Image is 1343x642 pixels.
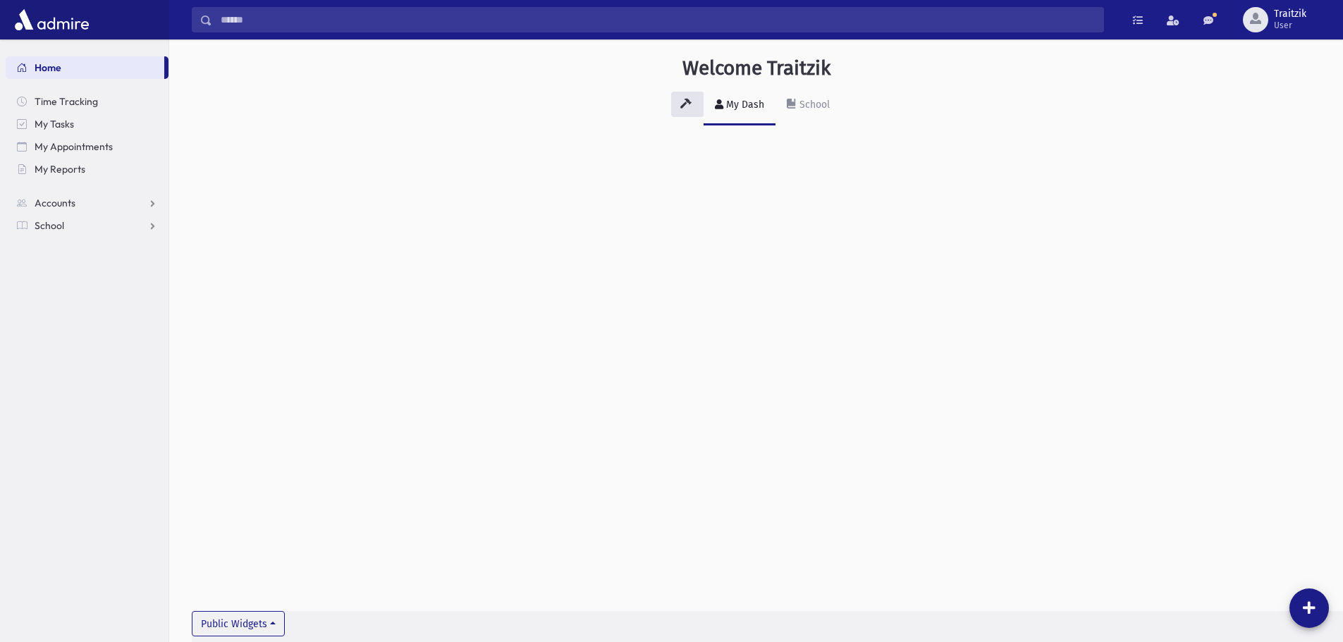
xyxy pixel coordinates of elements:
span: User [1274,20,1306,31]
a: Accounts [6,192,168,214]
h3: Welcome Traitzik [682,56,830,80]
img: AdmirePro [11,6,92,34]
a: School [6,214,168,237]
span: My Appointments [35,140,113,153]
span: Home [35,61,61,74]
input: Search [212,7,1103,32]
a: My Reports [6,158,168,180]
a: My Dash [704,86,775,125]
a: School [775,86,841,125]
span: My Reports [35,163,85,175]
a: Home [6,56,164,79]
a: Time Tracking [6,90,168,113]
span: School [35,219,64,232]
div: School [797,99,830,111]
div: My Dash [723,99,764,111]
span: Time Tracking [35,95,98,108]
span: Traitzik [1274,8,1306,20]
a: My Tasks [6,113,168,135]
button: Public Widgets [192,611,285,636]
a: My Appointments [6,135,168,158]
span: Accounts [35,197,75,209]
span: My Tasks [35,118,74,130]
